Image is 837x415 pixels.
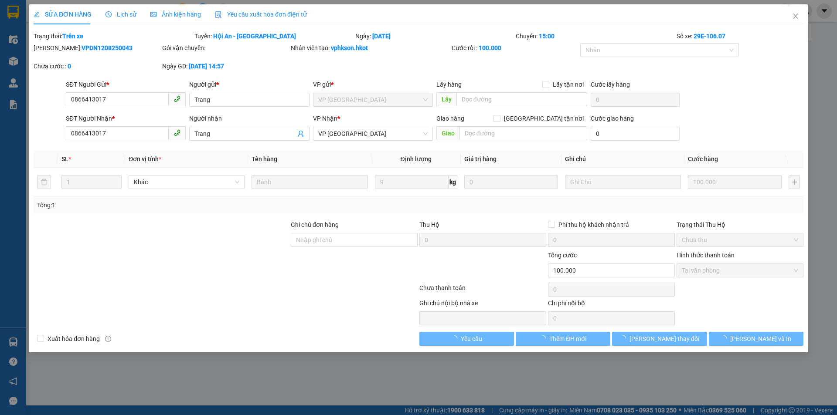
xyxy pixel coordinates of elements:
span: Thêm ĐH mới [549,334,586,344]
span: Yêu cầu xuất hóa đơn điện tử [215,11,307,18]
div: Chưa cước : [34,61,160,71]
div: Ngày GD: [162,61,289,71]
label: Ghi chú đơn hàng [291,221,339,228]
button: delete [37,175,51,189]
b: vphkson.hkot [331,44,368,51]
b: [DATE] 14:57 [189,63,224,70]
div: Trạng thái Thu Hộ [677,220,803,229]
input: Ghi Chú [565,175,681,189]
input: 0 [464,175,558,189]
span: Lịch sử [105,11,136,18]
button: Yêu cầu [419,332,514,346]
label: Hình thức thanh toán [677,252,735,259]
span: VP Đà Nẵng [318,93,428,106]
input: Dọc đường [459,126,587,140]
span: Cước hàng [688,155,718,162]
span: loading [620,335,629,341]
b: 0 [68,63,71,70]
div: SĐT Người Gửi [66,80,186,89]
span: Lấy tận nơi [549,80,587,89]
div: [PERSON_NAME]: [34,43,160,53]
span: Lấy hàng [436,81,462,88]
b: Hội An - [GEOGRAPHIC_DATA] [213,33,296,40]
span: Giao hàng [436,115,464,122]
span: SL [61,155,68,162]
button: [PERSON_NAME] và In [709,332,803,346]
span: [PERSON_NAME] và In [730,334,791,344]
div: Gói vận chuyển: [162,43,289,53]
span: VP Nhận [313,115,337,122]
span: Xuất hóa đơn hàng [44,334,103,344]
div: SĐT Người Nhận [66,114,186,123]
span: Khác [134,175,239,189]
div: Tuyến: [194,31,354,41]
div: Chuyến: [515,31,676,41]
b: [DATE] [372,33,391,40]
div: Chưa thanh toán [418,283,547,298]
button: plus [789,175,800,189]
span: kg [449,175,457,189]
b: Trên xe [62,33,83,40]
th: Ghi chú [561,151,684,168]
b: 29E-106.07 [694,33,725,40]
label: Cước lấy hàng [591,81,630,88]
input: Ghi chú đơn hàng [291,233,418,247]
span: Yêu cầu [461,334,482,344]
span: Giao [436,126,459,140]
div: VP gửi [313,80,433,89]
div: Chi phí nội bộ [548,298,675,311]
span: Phí thu hộ khách nhận trả [555,220,633,229]
label: Cước giao hàng [591,115,634,122]
span: Ảnh kiện hàng [150,11,201,18]
button: Thêm ĐH mới [516,332,610,346]
span: Tổng cước [548,252,577,259]
span: phone [174,129,180,136]
div: Ghi chú nội bộ nhà xe [419,298,546,311]
div: Người gửi [189,80,309,89]
span: user-add [297,130,304,137]
span: loading [451,335,461,341]
span: phone [174,95,180,102]
div: Ngày: [354,31,515,41]
b: VPDN1208250043 [82,44,133,51]
input: 0 [688,175,782,189]
button: [PERSON_NAME] thay đổi [612,332,707,346]
span: [PERSON_NAME] thay đổi [629,334,699,344]
b: 15:00 [539,33,555,40]
span: Tên hàng [252,155,277,162]
div: Trạng thái: [33,31,194,41]
span: clock-circle [105,11,112,17]
input: Dọc đường [456,92,587,106]
span: loading [721,335,730,341]
span: loading [540,335,549,341]
span: info-circle [105,336,111,342]
span: Định lượng [401,155,432,162]
button: Close [783,4,808,29]
img: icon [215,11,222,18]
span: Đơn vị tính [129,155,161,162]
div: Cước rồi : [452,43,578,53]
span: Tại văn phòng [682,264,798,277]
span: Giá trị hàng [464,155,497,162]
span: edit [34,11,40,17]
div: Số xe: [676,31,804,41]
span: Chưa thu [682,233,798,246]
input: Cước lấy hàng [591,93,680,107]
span: SỬA ĐƠN HÀNG [34,11,92,18]
span: close [792,13,799,20]
span: Lấy [436,92,456,106]
span: VP Ninh Bình [318,127,428,140]
span: picture [150,11,157,17]
input: VD: Bàn, Ghế [252,175,367,189]
div: Người nhận [189,114,309,123]
b: 100.000 [479,44,501,51]
div: Nhân viên tạo: [291,43,450,53]
span: Thu Hộ [419,221,439,228]
span: [GEOGRAPHIC_DATA] tận nơi [500,114,587,123]
input: Cước giao hàng [591,127,680,141]
div: Tổng: 1 [37,200,323,210]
